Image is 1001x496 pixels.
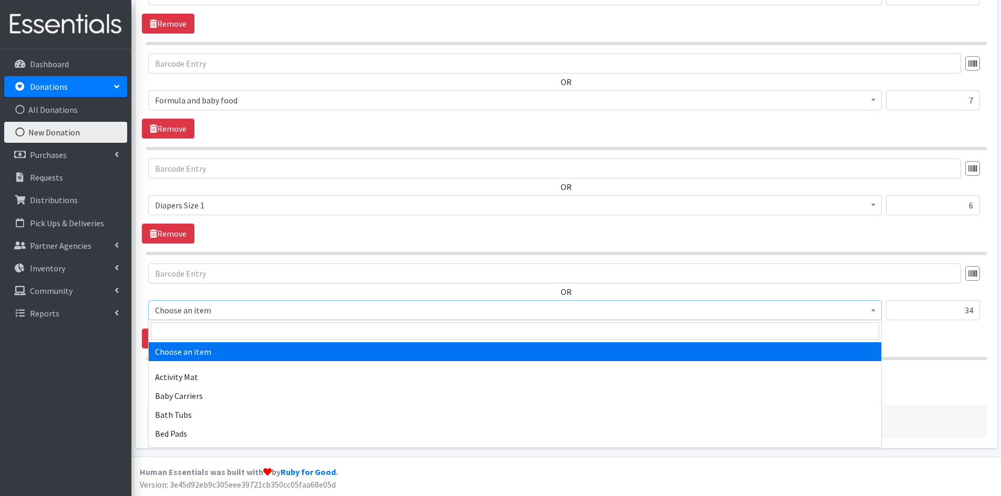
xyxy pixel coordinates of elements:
a: Ruby for Good [281,467,336,477]
input: Quantity [886,195,980,215]
span: Formula and baby food [155,93,875,108]
p: Inventory [30,263,65,273]
a: Community [4,280,127,301]
a: Purchases [4,144,127,165]
p: Dashboard [30,59,69,69]
p: Partner Agencies [30,240,91,251]
li: Bath Tubs [149,405,881,424]
a: Remove [142,14,194,34]
span: Diapers Size 1 [155,198,875,213]
a: All Donations [4,99,127,120]
label: OR [561,76,572,88]
a: Reports [4,303,127,324]
span: Diapers Size 1 [148,195,882,215]
a: Distributions [4,189,127,210]
span: Choose an item [148,300,882,320]
span: Choose an item [155,303,875,318]
p: Requests [30,172,63,183]
p: Community [30,286,73,296]
a: Donations [4,76,127,97]
p: Donations [30,81,68,92]
a: Pick Ups & Deliveries [4,213,127,234]
label: OR [561,181,572,193]
span: Formula and baby food [148,90,882,110]
a: Dashboard [4,54,127,75]
a: Partner Agencies [4,235,127,256]
p: Purchases [30,150,67,160]
input: Barcode Entry [148,159,961,178]
input: Quantity [886,300,980,320]
input: Quantity [886,90,980,110]
label: OR [561,286,572,298]
a: Inventory [4,258,127,279]
li: Activity Mat [149,367,881,386]
a: Remove [142,329,194,349]
input: Barcode Entry [148,263,961,283]
li: Bed Pads [149,424,881,443]
input: Barcode Entry [148,54,961,73]
a: Requests [4,167,127,188]
li: Bibs [149,443,881,462]
li: Choose an item [149,342,881,361]
p: Distributions [30,195,78,205]
a: Remove [142,119,194,139]
li: Baby Carriers [149,386,881,405]
p: Reports [30,308,59,319]
p: Pick Ups & Deliveries [30,218,104,228]
a: New Donation [4,122,127,143]
strong: Human Essentials was built with by . [140,467,338,477]
a: Remove [142,224,194,244]
img: HumanEssentials [4,7,127,42]
span: Version: 3e45d92eb9c305eee39721cb350cc05faa68e05d [140,479,336,490]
